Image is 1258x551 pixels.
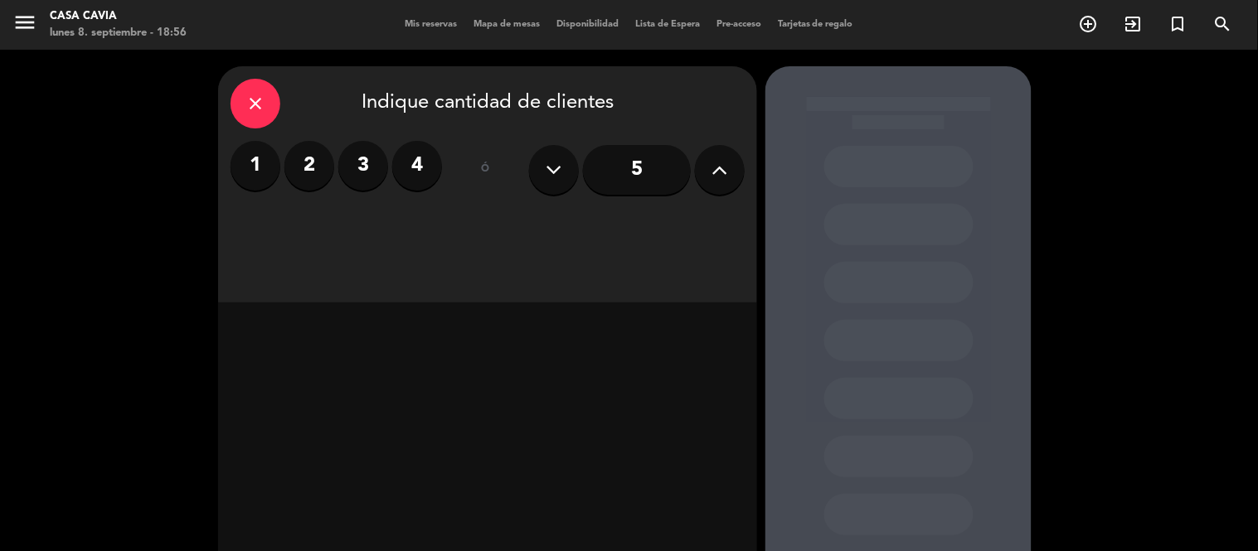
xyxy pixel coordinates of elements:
[338,141,388,191] label: 3
[50,8,187,25] div: Casa Cavia
[392,141,442,191] label: 4
[284,141,334,191] label: 2
[465,20,548,29] span: Mapa de mesas
[12,10,37,35] i: menu
[1079,14,1099,34] i: add_circle_outline
[548,20,627,29] span: Disponibilidad
[1168,14,1188,34] i: turned_in_not
[770,20,862,29] span: Tarjetas de regalo
[1213,14,1233,34] i: search
[1124,14,1144,34] i: exit_to_app
[12,10,37,41] button: menu
[396,20,465,29] span: Mis reservas
[231,79,745,128] div: Indique cantidad de clientes
[50,25,187,41] div: lunes 8. septiembre - 18:56
[245,94,265,114] i: close
[627,20,708,29] span: Lista de Espera
[231,141,280,191] label: 1
[459,141,512,199] div: ó
[708,20,770,29] span: Pre-acceso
